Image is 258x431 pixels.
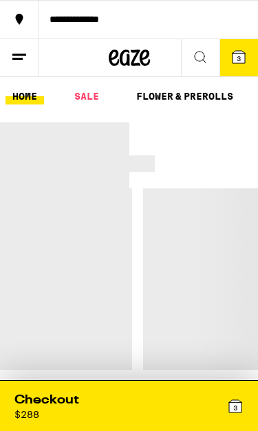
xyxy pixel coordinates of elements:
[6,88,44,104] a: HOME
[237,54,241,63] span: 3
[67,88,106,104] a: SALE
[233,404,237,412] span: 3
[14,392,79,409] div: Checkout
[129,88,240,104] a: FLOWER & PREROLLS
[14,409,39,420] div: $ 288
[219,39,258,76] button: 3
